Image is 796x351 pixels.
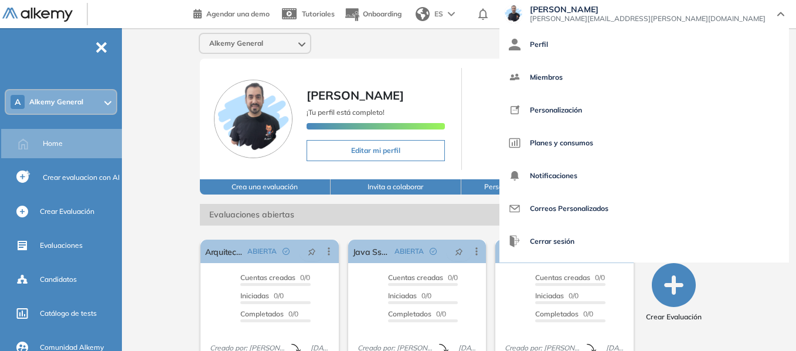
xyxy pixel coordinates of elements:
span: ABIERTA [247,246,277,257]
img: icon [509,203,521,214]
span: Planes y consumos [530,129,593,157]
button: Editar mi perfil [307,140,445,161]
span: 0/0 [388,309,446,318]
span: [PERSON_NAME] [307,88,404,103]
span: Cuentas creadas [388,273,443,282]
span: Cuentas creadas [240,273,295,282]
span: check-circle [430,248,437,255]
img: Logo [2,8,73,22]
a: Personalización [509,96,780,124]
span: Alkemy General [209,39,263,48]
span: Iniciadas [388,291,417,300]
span: 0/0 [535,291,579,300]
span: 0/0 [240,309,298,318]
button: Onboarding [344,2,402,27]
span: Completados [240,309,284,318]
button: pushpin [446,242,472,261]
span: [PERSON_NAME] [530,5,766,14]
span: check-circle [283,248,290,255]
img: Foto de perfil [214,80,292,158]
span: [PERSON_NAME][EMAIL_ADDRESS][PERSON_NAME][DOMAIN_NAME] [530,14,766,23]
span: pushpin [308,247,316,256]
span: Correos Personalizados [530,195,608,223]
a: Agendar una demo [193,6,270,20]
span: 0/0 [535,273,605,282]
span: 0/0 [240,273,310,282]
span: Catálogo de tests [40,308,97,319]
span: Tutoriales [302,9,335,18]
span: Perfil [530,30,548,59]
span: Crear Evaluación [646,312,702,322]
span: 0/0 [535,309,593,318]
button: Crea una evaluación [200,179,331,195]
span: Cuentas creadas [535,273,590,282]
span: ES [434,9,443,19]
button: Personaliza la experiencia [461,179,592,195]
span: A [15,97,21,107]
img: world [416,7,430,21]
span: Personalización [530,96,582,124]
img: icon [509,137,521,149]
img: icon [509,39,521,50]
span: Evaluaciones abiertas [200,204,592,226]
span: Iniciadas [535,291,564,300]
button: pushpin [299,242,325,261]
span: ABIERTA [394,246,424,257]
a: Planes y consumos [509,129,780,157]
a: Arquitecto de Datos [205,240,243,263]
span: 0/0 [388,291,431,300]
span: Cerrar sesión [530,227,574,255]
span: Evaluaciones [40,240,83,251]
span: Alkemy General [29,97,83,107]
span: Crear evaluacion con AI [43,172,120,183]
a: Miembros [509,63,780,91]
span: Home [43,138,63,149]
span: 0/0 [388,273,458,282]
img: icon [509,170,521,182]
button: Invita a colaborar [331,179,461,195]
span: 0/0 [240,291,284,300]
span: Onboarding [363,9,402,18]
img: arrow [448,12,455,16]
span: ¡Tu perfil está completo! [307,108,385,117]
img: icon [509,236,521,247]
span: Miembros [530,63,563,91]
span: Completados [535,309,579,318]
img: icon [509,104,521,116]
button: Crear Evaluación [646,263,702,322]
img: icon [509,71,521,83]
span: Crear Evaluación [40,206,94,217]
span: pushpin [455,247,463,256]
a: Notificaciones [509,162,780,190]
span: Notificaciones [530,162,577,190]
a: Java Ssr - Sr - TL [353,240,390,263]
span: Iniciadas [240,291,269,300]
button: Cerrar sesión [509,227,574,255]
span: Agendar una demo [206,9,270,18]
a: Correos Personalizados [509,195,780,223]
span: Candidatos [40,274,77,285]
span: Completados [388,309,431,318]
a: Perfil [509,30,780,59]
